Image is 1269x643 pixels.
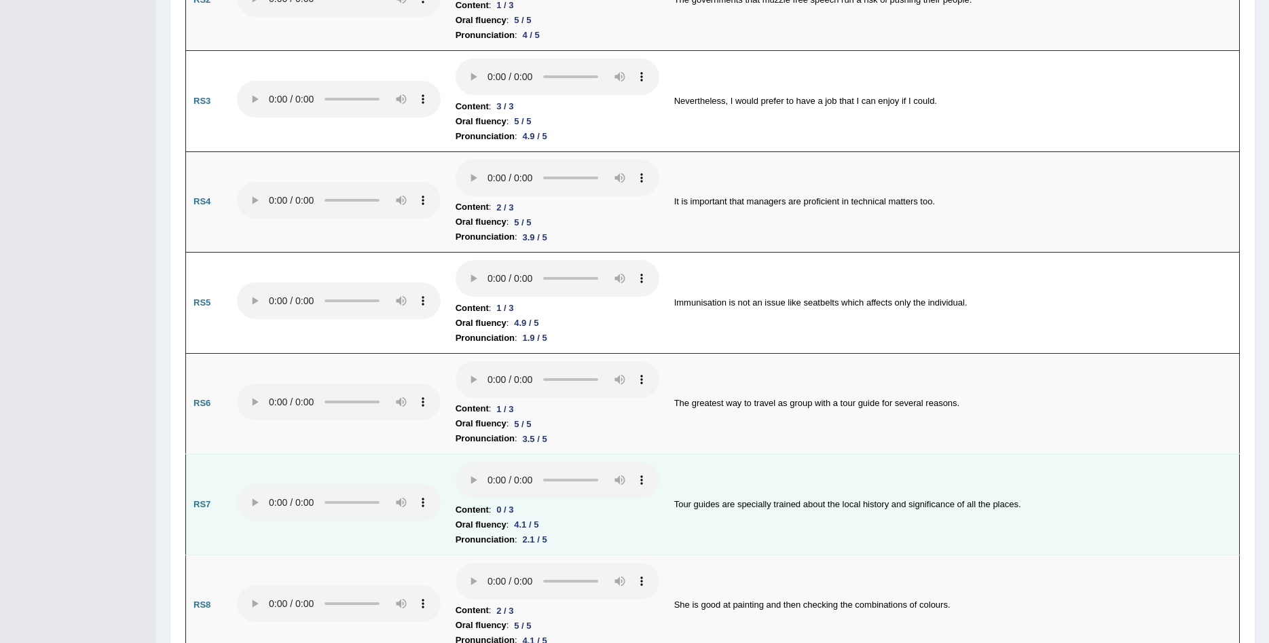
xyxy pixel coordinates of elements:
[667,253,1240,354] td: Immunisation is not an issue like seatbelts which affects only the individual.
[456,129,659,144] li: :
[456,331,515,346] b: Pronunciation
[517,432,553,446] div: 3.5 / 5
[667,51,1240,152] td: Nevertheless, I would prefer to have a job that I can enjoy if I could.
[509,517,544,532] div: 4.1 / 5
[456,28,659,43] li: :
[456,603,659,618] li: :
[456,401,659,416] li: :
[509,316,544,330] div: 4.9 / 5
[491,301,519,315] div: 1 / 3
[456,416,659,431] li: :
[456,316,507,331] b: Oral fluency
[456,28,515,43] b: Pronunciation
[194,499,210,509] b: RS7
[456,229,659,244] li: :
[456,129,515,144] b: Pronunciation
[456,532,515,547] b: Pronunciation
[491,200,519,215] div: 2 / 3
[456,431,659,446] li: :
[456,517,659,532] li: :
[456,416,507,431] b: Oral fluency
[194,96,210,106] b: RS3
[517,28,545,42] div: 4 / 5
[456,13,507,28] b: Oral fluency
[509,417,536,431] div: 5 / 5
[194,600,210,610] b: RS8
[667,151,1240,253] td: It is important that managers are proficient in technical matters too.
[517,129,553,143] div: 4.9 / 5
[456,13,659,28] li: :
[456,316,659,331] li: :
[456,215,659,229] li: :
[456,502,659,517] li: :
[456,618,507,633] b: Oral fluency
[456,200,659,215] li: :
[667,353,1240,454] td: The greatest way to travel as group with a tour guide for several reasons.
[456,301,659,316] li: :
[194,398,210,408] b: RS6
[517,331,553,345] div: 1.9 / 5
[456,99,659,114] li: :
[491,502,519,517] div: 0 / 3
[456,331,659,346] li: :
[456,200,489,215] b: Content
[456,99,489,114] b: Content
[456,401,489,416] b: Content
[194,297,210,308] b: RS5
[194,196,210,206] b: RS4
[491,402,519,416] div: 1 / 3
[517,230,553,244] div: 3.9 / 5
[456,431,515,446] b: Pronunciation
[456,517,507,532] b: Oral fluency
[509,215,536,229] div: 5 / 5
[509,619,536,633] div: 5 / 5
[456,618,659,633] li: :
[456,114,507,129] b: Oral fluency
[456,502,489,517] b: Content
[456,229,515,244] b: Pronunciation
[456,532,659,547] li: :
[509,114,536,128] div: 5 / 5
[456,114,659,129] li: :
[517,532,553,547] div: 2.1 / 5
[509,13,536,27] div: 5 / 5
[456,603,489,618] b: Content
[456,215,507,229] b: Oral fluency
[456,301,489,316] b: Content
[667,454,1240,555] td: Tour guides are specially trained about the local history and significance of all the places.
[491,99,519,113] div: 3 / 3
[491,604,519,618] div: 2 / 3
